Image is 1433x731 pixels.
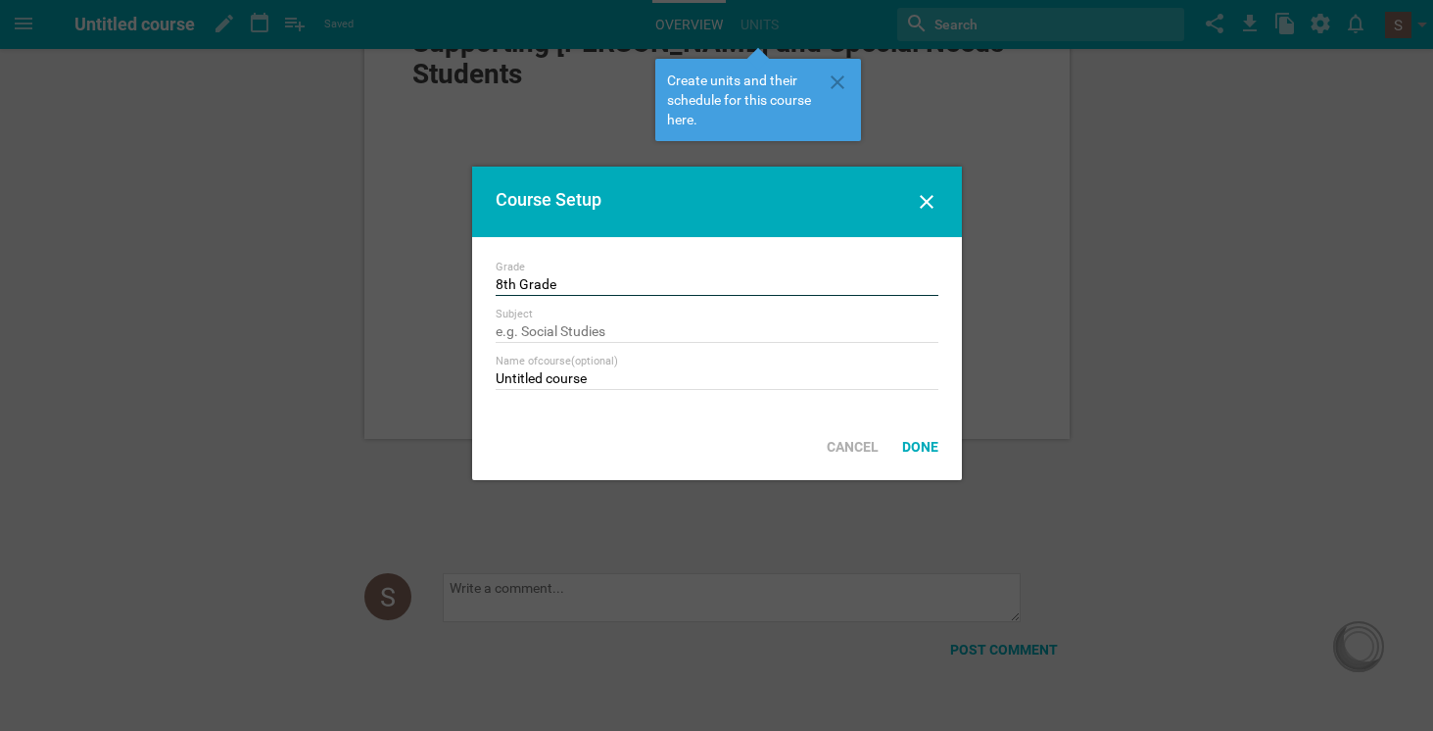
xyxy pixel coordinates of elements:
input: e.g. Introduction to water bodies [496,370,938,390]
input: e.g. Grade 2 [496,276,938,296]
div: Done [890,425,950,468]
div: Cancel [815,425,890,468]
span: Create units and their schedule for this course here. [667,71,822,129]
div: Subject [496,308,938,321]
input: e.g. Social Studies [496,323,938,343]
div: Grade [496,261,938,274]
div: Course Setup [496,190,894,210]
div: Name of course (optional) [496,355,938,368]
